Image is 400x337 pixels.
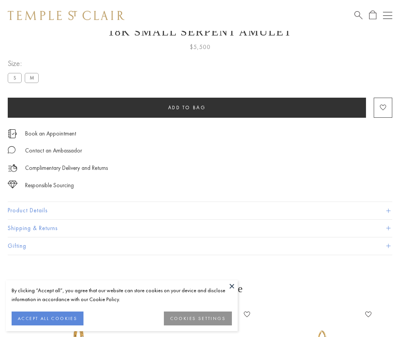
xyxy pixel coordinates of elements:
[164,312,232,325] button: COOKIES SETTINGS
[12,286,232,304] div: By clicking “Accept all”, you agree that our website can store cookies on your device and disclos...
[168,104,206,111] span: Add to bag
[190,42,211,52] span: $5,500
[8,163,17,173] img: icon_delivery.svg
[8,237,392,255] button: Gifting
[8,57,42,70] span: Size:
[8,25,392,38] h1: 18K Small Serpent Amulet
[8,11,124,20] img: Temple St. Clair
[25,146,82,156] div: Contact an Ambassador
[8,220,392,237] button: Shipping & Returns
[8,202,392,219] button: Product Details
[25,163,108,173] p: Complimentary Delivery and Returns
[25,129,76,138] a: Book an Appointment
[8,181,17,188] img: icon_sourcing.svg
[383,11,392,20] button: Open navigation
[25,73,39,83] label: M
[8,129,17,138] img: icon_appointment.svg
[25,181,74,190] div: Responsible Sourcing
[369,10,376,20] a: Open Shopping Bag
[8,98,366,118] button: Add to bag
[354,10,363,20] a: Search
[8,73,22,83] label: S
[8,146,15,154] img: MessageIcon-01_2.svg
[12,312,83,325] button: ACCEPT ALL COOKIES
